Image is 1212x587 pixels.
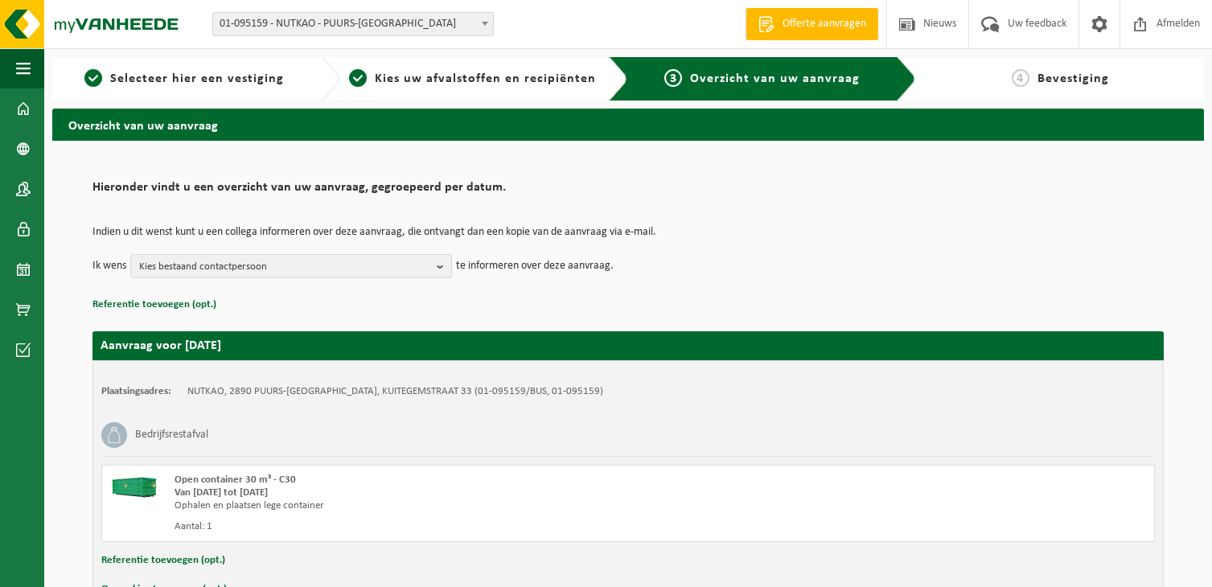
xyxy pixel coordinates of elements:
[60,69,308,88] a: 1Selecteer hier een vestiging
[139,255,430,279] span: Kies bestaand contactpersoon
[101,386,171,396] strong: Plaatsingsadres:
[187,385,603,398] td: NUTKAO, 2890 PUURS-[GEOGRAPHIC_DATA], KUITEGEMSTRAAT 33 (01-095159/BUS, 01-095159)
[101,339,221,352] strong: Aanvraag voor [DATE]
[746,8,878,40] a: Offerte aanvragen
[84,69,102,87] span: 1
[690,72,860,85] span: Overzicht van uw aanvraag
[110,474,158,498] img: HK-XC-30-GN-00.png
[779,16,870,32] span: Offerte aanvragen
[92,254,126,278] p: Ik wens
[349,69,367,87] span: 2
[456,254,614,278] p: te informeren over deze aanvraag.
[175,520,692,533] div: Aantal: 1
[175,474,296,485] span: Open container 30 m³ - C30
[92,227,1164,238] p: Indien u dit wenst kunt u een collega informeren over deze aanvraag, die ontvangt dan een kopie v...
[110,72,284,85] span: Selecteer hier een vestiging
[1037,72,1109,85] span: Bevestiging
[375,72,596,85] span: Kies uw afvalstoffen en recipiënten
[348,69,596,88] a: 2Kies uw afvalstoffen en recipiënten
[664,69,682,87] span: 3
[175,487,268,498] strong: Van [DATE] tot [DATE]
[130,254,452,278] button: Kies bestaand contactpersoon
[135,422,208,448] h3: Bedrijfsrestafval
[92,181,1164,203] h2: Hieronder vindt u een overzicht van uw aanvraag, gegroepeerd per datum.
[212,12,494,36] span: 01-095159 - NUTKAO - PUURS-SINT-AMANDS
[101,550,225,571] button: Referentie toevoegen (opt.)
[92,294,216,315] button: Referentie toevoegen (opt.)
[52,109,1204,140] h2: Overzicht van uw aanvraag
[175,499,692,512] div: Ophalen en plaatsen lege container
[213,13,493,35] span: 01-095159 - NUTKAO - PUURS-SINT-AMANDS
[1012,69,1029,87] span: 4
